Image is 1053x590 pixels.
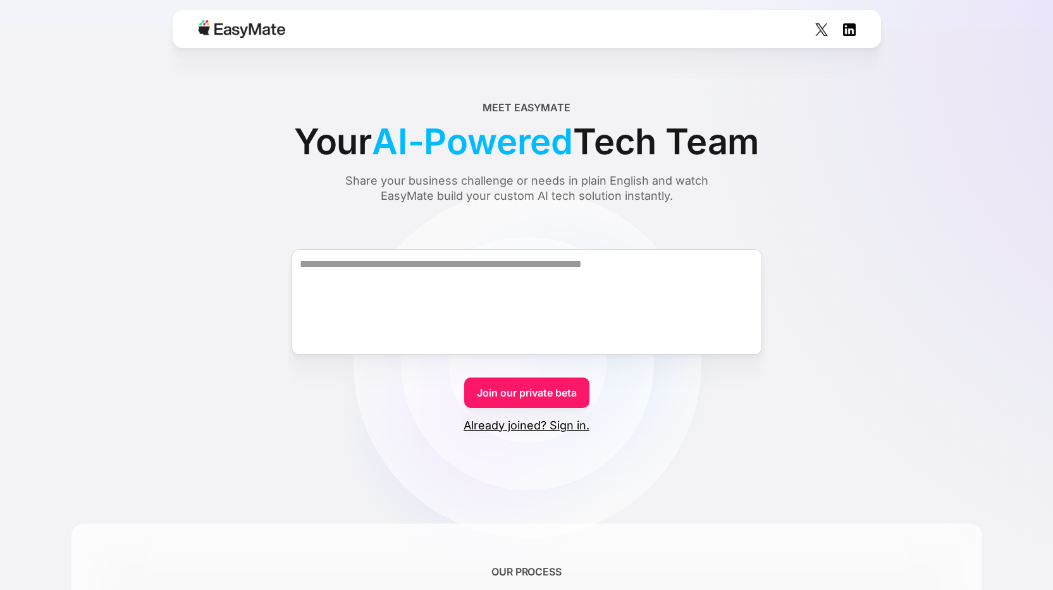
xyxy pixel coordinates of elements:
[294,115,759,168] div: Your
[71,226,982,433] form: Form
[491,564,562,579] div: OUR PROCESS
[198,20,285,38] img: Easymate logo
[321,173,732,204] div: Share your business challenge or needs in plain English and watch EasyMate build your custom AI t...
[464,378,589,408] a: Join our private beta
[483,100,570,115] div: Meet EasyMate
[573,115,759,168] span: Tech Team
[815,23,828,36] img: Social Icon
[843,23,856,36] img: Social Icon
[372,115,573,168] span: AI-Powered
[464,418,589,433] a: Already joined? Sign in.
